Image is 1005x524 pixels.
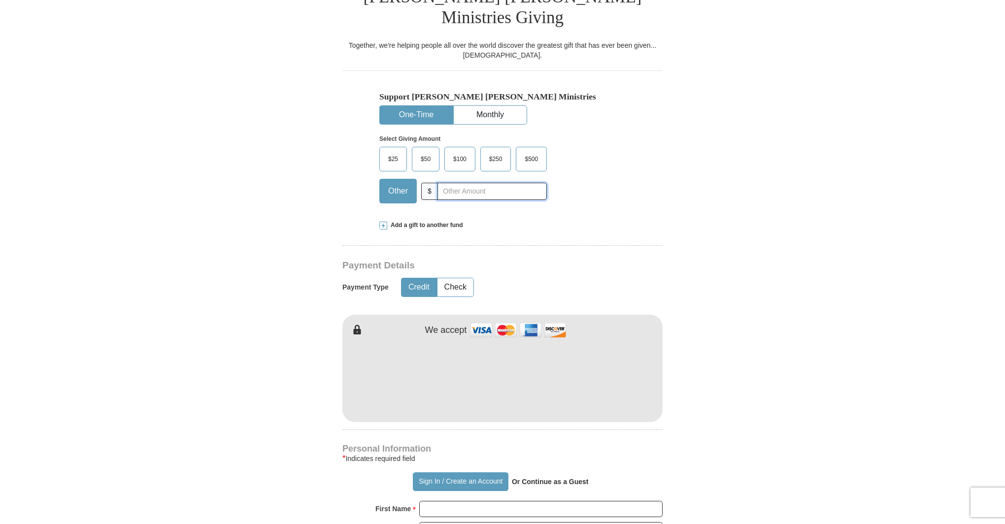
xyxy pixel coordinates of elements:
span: Other [383,184,413,198]
img: credit cards accepted [469,320,568,341]
span: $500 [520,152,543,166]
h4: Personal Information [342,445,663,453]
button: Monthly [454,106,527,124]
button: Sign In / Create an Account [413,472,508,491]
h4: We accept [425,325,467,336]
h5: Support [PERSON_NAME] [PERSON_NAME] Ministries [379,92,626,102]
strong: Or Continue as a Guest [512,478,589,486]
span: $100 [448,152,471,166]
button: Check [437,278,473,296]
span: $50 [416,152,435,166]
span: $ [421,183,438,200]
h3: Payment Details [342,260,594,271]
strong: Select Giving Amount [379,135,440,142]
button: One-Time [380,106,453,124]
input: Other Amount [437,183,547,200]
span: Add a gift to another fund [387,221,463,229]
strong: First Name [375,502,411,516]
h5: Payment Type [342,283,389,292]
span: $250 [484,152,507,166]
div: Together, we're helping people all over the world discover the greatest gift that has ever been g... [342,40,663,60]
button: Credit [402,278,436,296]
span: $25 [383,152,403,166]
div: Indicates required field [342,453,663,464]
